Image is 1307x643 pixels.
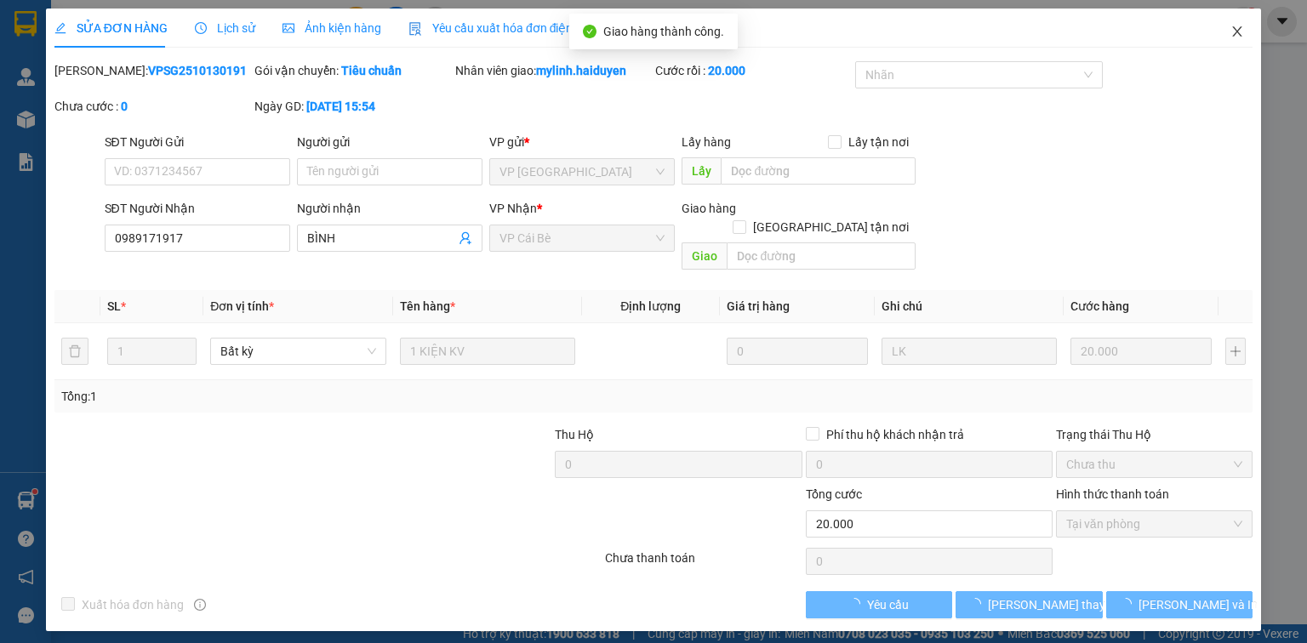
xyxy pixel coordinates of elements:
[682,242,727,270] span: Giao
[603,25,724,38] span: Giao hàng thành công.
[682,202,736,215] span: Giao hàng
[1225,338,1246,365] button: plus
[107,299,121,313] span: SL
[819,425,971,444] span: Phí thu hộ khách nhận trả
[620,299,681,313] span: Định lượng
[727,299,790,313] span: Giá trị hàng
[400,338,575,365] input: VD: Bàn, Ghế
[1230,25,1244,38] span: close
[746,218,916,236] span: [GEOGRAPHIC_DATA] tận nơi
[341,64,402,77] b: Tiêu chuẩn
[408,22,422,36] img: icon
[121,100,128,113] b: 0
[583,25,596,38] span: check-circle
[1056,425,1253,444] div: Trạng thái Thu Hộ
[54,21,168,35] span: SỬA ĐƠN HÀNG
[105,199,290,218] div: SĐT Người Nhận
[254,61,451,80] div: Gói vận chuyển:
[195,21,255,35] span: Lịch sử
[1070,299,1129,313] span: Cước hàng
[727,242,916,270] input: Dọc đường
[489,133,675,151] div: VP gửi
[682,157,721,185] span: Lấy
[1070,338,1212,365] input: 0
[105,133,290,151] div: SĐT Người Gửi
[882,338,1057,365] input: Ghi Chú
[61,387,505,406] div: Tổng: 1
[1066,511,1242,537] span: Tại văn phòng
[1056,487,1169,501] label: Hình thức thanh toán
[727,338,868,365] input: 0
[459,231,472,245] span: user-add
[867,595,909,614] span: Yêu cầu
[297,133,482,151] div: Người gửi
[721,157,916,185] input: Dọc đường
[842,133,916,151] span: Lấy tận nơi
[54,97,251,116] div: Chưa cước :
[682,135,731,149] span: Lấy hàng
[1139,595,1258,614] span: [PERSON_NAME] và In
[455,61,652,80] div: Nhân viên giao:
[555,428,594,441] span: Thu Hộ
[408,21,588,35] span: Yêu cầu xuất hóa đơn điện tử
[655,61,852,80] div: Cước rồi :
[254,97,451,116] div: Ngày GD:
[499,225,665,251] span: VP Cái Bè
[988,595,1124,614] span: [PERSON_NAME] thay đổi
[489,202,537,215] span: VP Nhận
[194,599,206,611] span: info-circle
[848,598,867,610] span: loading
[195,22,207,34] span: clock-circle
[1213,9,1261,56] button: Close
[875,290,1064,323] th: Ghi chú
[306,100,375,113] b: [DATE] 15:54
[806,487,862,501] span: Tổng cước
[210,299,274,313] span: Đơn vị tính
[956,591,1103,618] button: [PERSON_NAME] thay đổi
[400,299,455,313] span: Tên hàng
[1106,591,1253,618] button: [PERSON_NAME] và In
[148,64,247,77] b: VPSG2510130191
[220,339,375,364] span: Bất kỳ
[297,199,482,218] div: Người nhận
[61,338,88,365] button: delete
[283,22,294,34] span: picture
[283,21,381,35] span: Ảnh kiện hàng
[499,159,665,185] span: VP Sài Gòn
[536,64,626,77] b: mylinh.haiduyen
[969,598,988,610] span: loading
[806,591,953,618] button: Yêu cầu
[708,64,745,77] b: 20.000
[54,61,251,80] div: [PERSON_NAME]:
[54,22,66,34] span: edit
[75,595,191,614] span: Xuất hóa đơn hàng
[603,549,803,578] div: Chưa thanh toán
[1120,598,1139,610] span: loading
[1066,452,1242,477] span: Chưa thu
